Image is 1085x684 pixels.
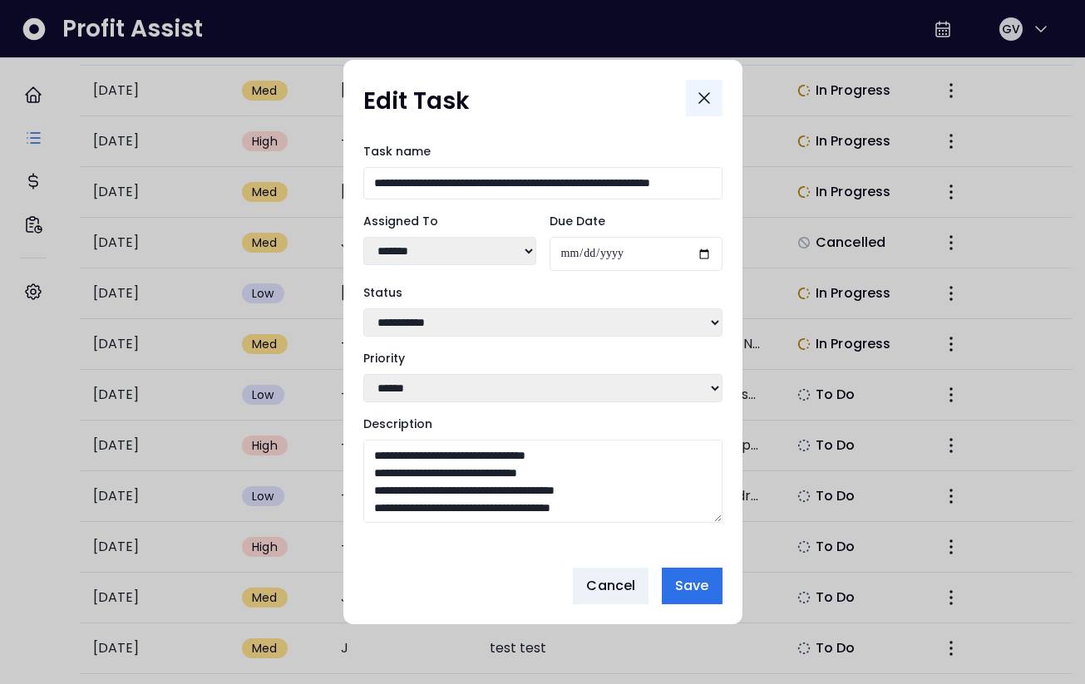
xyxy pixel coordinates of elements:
[363,86,470,116] h1: Edit Task
[586,576,635,596] span: Cancel
[662,568,722,604] button: Save
[363,143,723,160] label: Task name
[675,576,708,596] span: Save
[363,350,723,367] label: Priority
[363,284,723,302] label: Status
[573,568,649,604] button: Cancel
[363,416,723,433] label: Description
[550,213,723,230] label: Due Date
[686,80,723,116] button: Close
[363,213,536,230] label: Assigned To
